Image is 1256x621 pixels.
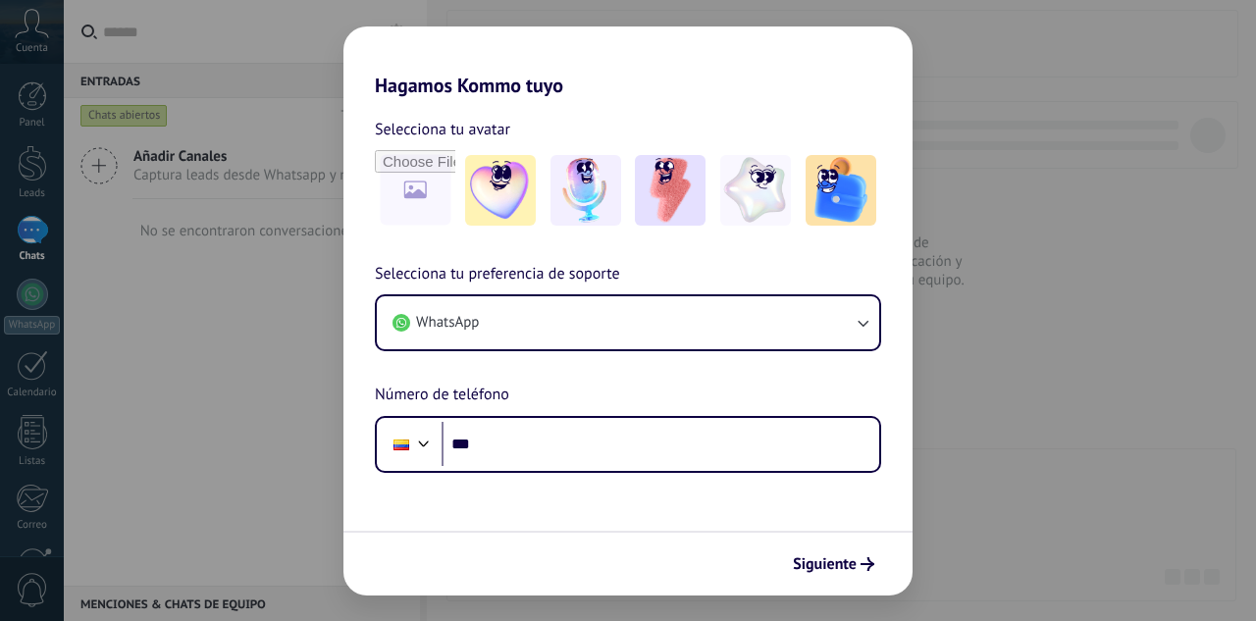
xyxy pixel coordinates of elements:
span: Selecciona tu preferencia de soporte [375,262,620,287]
span: WhatsApp [416,313,479,333]
span: Número de teléfono [375,383,509,408]
img: -3.jpeg [635,155,706,226]
button: WhatsApp [377,296,879,349]
div: Colombia: + 57 [383,424,420,465]
button: Siguiente [784,547,883,581]
img: -4.jpeg [720,155,791,226]
span: Siguiente [793,557,857,571]
span: Selecciona tu avatar [375,117,510,142]
img: -1.jpeg [465,155,536,226]
img: -5.jpeg [806,155,876,226]
img: -2.jpeg [550,155,621,226]
h2: Hagamos Kommo tuyo [343,26,913,97]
